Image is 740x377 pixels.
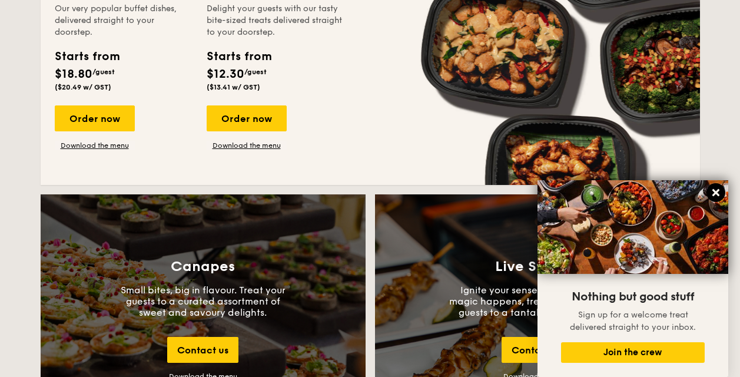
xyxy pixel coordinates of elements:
[207,67,244,81] span: $12.30
[537,180,728,274] img: DSC07876-Edit02-Large.jpeg
[449,285,626,318] p: Ignite your senses, where culinary magic happens, treating you and your guests to a tantalising e...
[55,67,92,81] span: $18.80
[502,337,573,363] div: Contact us
[207,83,260,91] span: ($13.41 w/ GST)
[207,105,287,131] div: Order now
[92,68,115,76] span: /guest
[561,342,705,363] button: Join the crew
[55,48,119,65] div: Starts from
[244,68,267,76] span: /guest
[55,83,111,91] span: ($20.49 w/ GST)
[207,141,287,150] a: Download the menu
[55,105,135,131] div: Order now
[495,259,579,275] h3: Live Station
[207,3,344,38] div: Delight your guests with our tasty bite-sized treats delivered straight to your doorstep.
[55,141,135,150] a: Download the menu
[572,290,694,304] span: Nothing but good stuff
[171,259,235,275] h3: Canapes
[207,48,271,65] div: Starts from
[55,3,193,38] div: Our very popular buffet dishes, delivered straight to your doorstep.
[115,285,291,318] p: Small bites, big in flavour. Treat your guests to a curated assortment of sweet and savoury delig...
[570,310,696,332] span: Sign up for a welcome treat delivered straight to your inbox.
[706,183,725,202] button: Close
[167,337,238,363] div: Contact us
